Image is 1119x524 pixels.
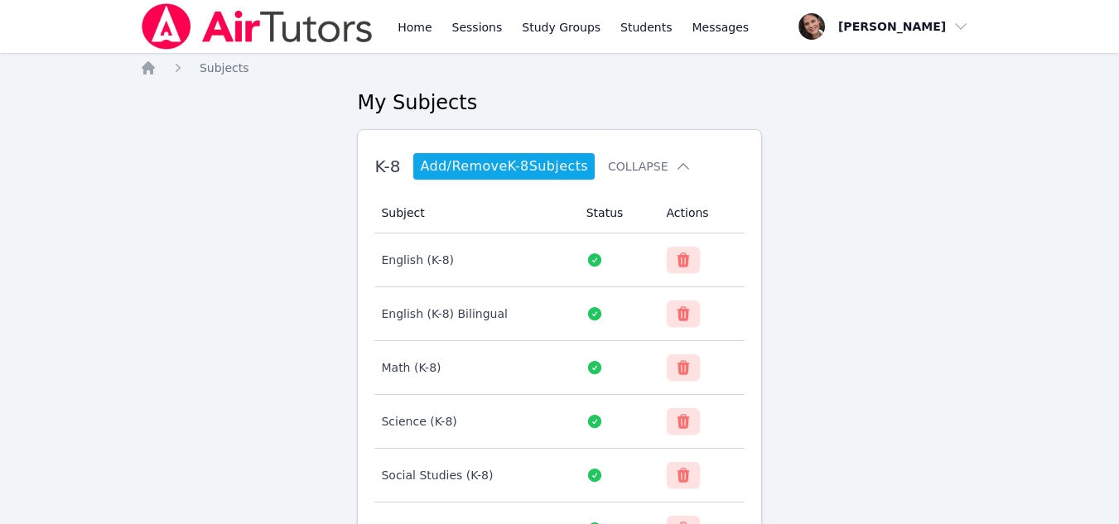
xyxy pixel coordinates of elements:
[374,287,744,341] tr: English (K-8) Bilingual
[374,395,744,449] tr: Science (K-8)
[374,233,744,287] tr: English (K-8)
[692,19,750,36] span: Messages
[374,341,744,395] tr: Math (K-8)
[374,449,744,502] tr: Social Studies (K-8)
[608,158,691,175] button: Collapse
[381,253,454,267] span: English (K-8)
[381,415,456,428] span: Science (K-8)
[374,193,576,233] th: Subject
[657,193,745,233] th: Actions
[576,193,657,233] th: Status
[200,61,249,75] span: Subjects
[357,89,761,116] h2: My Subjects
[140,3,374,50] img: Air Tutors
[381,361,441,374] span: Math (K-8)
[200,60,249,76] a: Subjects
[140,60,979,76] nav: Breadcrumb
[381,307,507,320] span: English (K-8) Bilingual
[413,153,595,180] a: Add/RemoveK-8Subjects
[381,469,493,482] span: Social Studies (K-8)
[374,156,400,176] span: K-8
